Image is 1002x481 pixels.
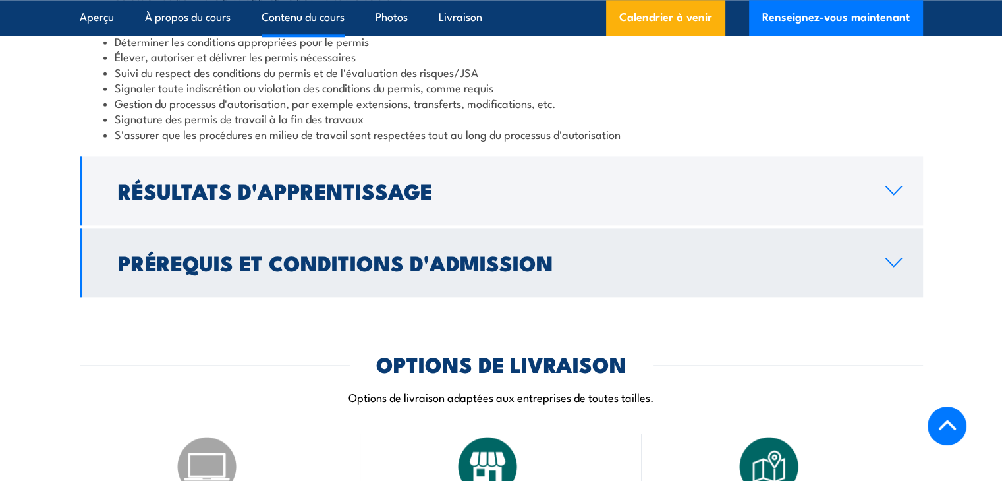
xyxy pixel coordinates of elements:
font: Suivi du respect des conditions du permis et de l'évaluation des risques/JSA [115,64,478,80]
font: Élever, autoriser et délivrer les permis nécessaires [115,48,356,64]
font: Résultats d'apprentissage [118,174,432,207]
font: Livraison [439,8,482,24]
font: Photos [376,8,408,24]
a: Résultats d'apprentissage [80,156,923,225]
font: OPTIONS DE LIVRAISON [376,347,626,380]
font: Renseignez-vous maintenant [762,8,910,24]
a: Prérequis et conditions d'admission [80,228,923,297]
font: Signaler toute indiscrétion ou violation des conditions du permis, comme requis [115,79,493,95]
font: Déterminer les conditions appropriées pour le permis [115,33,369,49]
font: Options de livraison adaptées aux entreprises de toutes tailles. [348,389,654,405]
font: Gestion du processus d'autorisation, par exemple extensions, transferts, modifications, etc. [115,95,556,111]
font: Signature des permis de travail à la fin des travaux [115,110,364,126]
font: S'assurer que les procédures en milieu de travail sont respectées tout au long du processus d'aut... [115,126,621,142]
font: Calendrier à venir [619,8,712,24]
font: Contenu du cours [262,8,345,24]
font: Aperçu [80,8,114,24]
font: À propos du cours [145,8,231,24]
font: Prérequis et conditions d'admission [118,246,553,279]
